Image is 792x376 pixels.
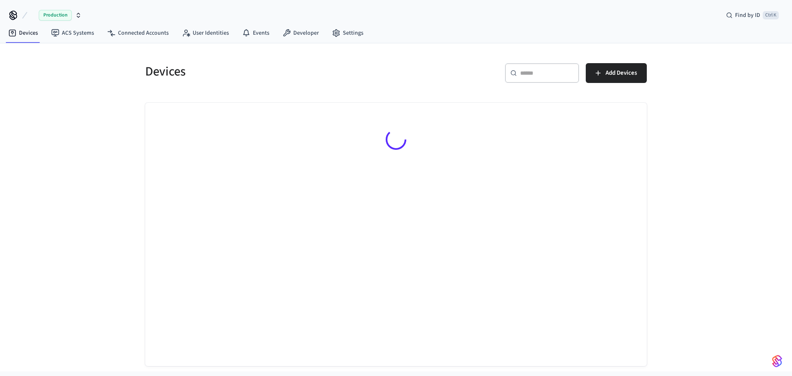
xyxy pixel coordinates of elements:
[772,355,782,368] img: SeamLogoGradient.69752ec5.svg
[276,26,325,40] a: Developer
[39,10,72,21] span: Production
[236,26,276,40] a: Events
[101,26,175,40] a: Connected Accounts
[175,26,236,40] a: User Identities
[735,11,760,19] span: Find by ID
[606,68,637,78] span: Add Devices
[586,63,647,83] button: Add Devices
[145,63,391,80] h5: Devices
[45,26,101,40] a: ACS Systems
[763,11,779,19] span: Ctrl K
[325,26,370,40] a: Settings
[2,26,45,40] a: Devices
[719,8,785,23] div: Find by IDCtrl K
